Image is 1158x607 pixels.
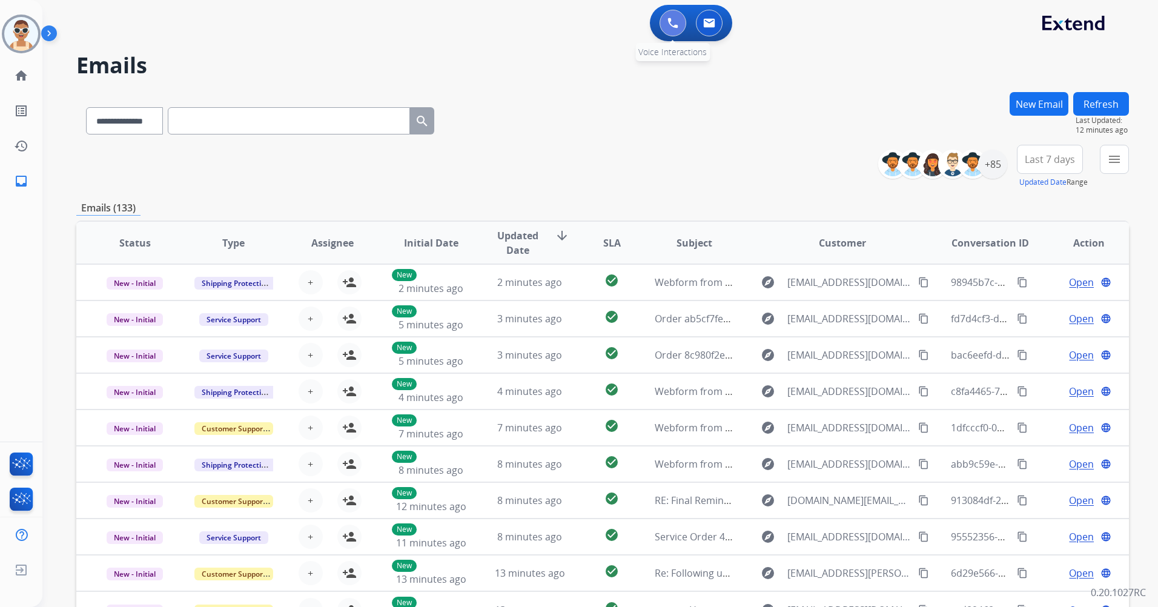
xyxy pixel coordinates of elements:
[761,493,775,508] mat-icon: explore
[1076,125,1129,135] span: 12 minutes ago
[1100,459,1111,469] mat-icon: language
[392,269,417,281] p: New
[107,277,163,290] span: New - Initial
[918,459,929,469] mat-icon: content_copy
[299,270,323,294] button: +
[14,174,28,188] mat-icon: inbox
[107,386,163,399] span: New - Initial
[308,275,313,290] span: +
[497,385,562,398] span: 4 minutes ago
[761,420,775,435] mat-icon: explore
[1017,313,1028,324] mat-icon: content_copy
[677,236,712,250] span: Subject
[342,384,357,399] mat-icon: person_add
[604,310,619,324] mat-icon: check_circle
[951,494,1134,507] span: 913084df-2431-43da-9e44-00af95e37d1c
[396,572,466,586] span: 13 minutes ago
[299,525,323,549] button: +
[342,529,357,544] mat-icon: person_add
[299,416,323,440] button: +
[1091,585,1146,600] p: 0.20.1027RC
[655,348,867,362] span: Order 8c980f2e-17c2-4079-b7a8-c846d41c1c19
[399,354,463,368] span: 5 minutes ago
[1010,92,1068,116] button: New Email
[1017,459,1028,469] mat-icon: content_copy
[761,384,775,399] mat-icon: explore
[14,139,28,153] mat-icon: history
[1017,495,1028,506] mat-icon: content_copy
[194,386,277,399] span: Shipping Protection
[787,420,912,435] span: [EMAIL_ADDRESS][DOMAIN_NAME]
[951,421,1132,434] span: 1dfcccf0-00ae-43ac-82de-3892b311257a
[1073,92,1129,116] button: Refresh
[491,228,545,257] span: Updated Date
[787,311,912,326] span: [EMAIL_ADDRESS][DOMAIN_NAME]
[761,457,775,471] mat-icon: explore
[787,529,912,544] span: [EMAIL_ADDRESS][DOMAIN_NAME]
[396,500,466,513] span: 12 minutes ago
[951,530,1136,543] span: 95552356-d371-4a38-8d7a-9c322660b5f0
[497,530,562,543] span: 8 minutes ago
[1019,177,1067,187] button: Updated Date
[299,307,323,331] button: +
[396,536,466,549] span: 11 minutes ago
[399,391,463,404] span: 4 minutes ago
[194,422,273,435] span: Customer Support
[1017,350,1028,360] mat-icon: content_copy
[655,494,966,507] span: RE: Final Reminder! Send in your product to proceed with your claim
[787,457,912,471] span: [EMAIL_ADDRESS][DOMAIN_NAME]
[107,459,163,471] span: New - Initial
[399,318,463,331] span: 5 minutes ago
[1100,495,1111,506] mat-icon: language
[655,312,862,325] span: Order ab5cf7fe-9df5-4f23-9e0a-71710a6226b1
[342,566,357,580] mat-icon: person_add
[1019,177,1088,187] span: Range
[951,457,1136,471] span: abb9c59e-e943-45e1-8f43-16ba44e98a99
[342,420,357,435] mat-icon: person_add
[14,104,28,118] mat-icon: list_alt
[1069,311,1094,326] span: Open
[199,531,268,544] span: Service Support
[495,566,565,580] span: 13 minutes ago
[194,495,273,508] span: Customer Support
[761,348,775,362] mat-icon: explore
[951,385,1136,398] span: c8fa4465-7edf-469b-90b7-d2ba576d2026
[918,277,929,288] mat-icon: content_copy
[819,236,866,250] span: Customer
[399,282,463,295] span: 2 minutes ago
[1069,384,1094,399] span: Open
[787,566,912,580] span: [EMAIL_ADDRESS][PERSON_NAME][DOMAIN_NAME]
[951,312,1134,325] span: fd7d4cf3-d18c-4651-8a40-b1a3040be717
[392,305,417,317] p: New
[497,276,562,289] span: 2 minutes ago
[1017,145,1083,174] button: Last 7 days
[107,350,163,362] span: New - Initial
[918,531,929,542] mat-icon: content_copy
[1030,222,1129,264] th: Action
[76,53,1129,78] h2: Emails
[1025,157,1075,162] span: Last 7 days
[497,421,562,434] span: 7 minutes ago
[1017,386,1028,397] mat-icon: content_copy
[1100,531,1111,542] mat-icon: language
[787,275,912,290] span: [EMAIL_ADDRESS][DOMAIN_NAME]
[299,561,323,585] button: +
[1100,386,1111,397] mat-icon: language
[342,457,357,471] mat-icon: person_add
[918,313,929,324] mat-icon: content_copy
[497,312,562,325] span: 3 minutes ago
[604,564,619,579] mat-icon: check_circle
[655,530,996,543] span: Service Order 48591bc5-0f6e-4e73-8303-422ddb85c947 Booked with Velofix
[199,313,268,326] span: Service Support
[555,228,569,243] mat-icon: arrow_downward
[1069,420,1094,435] span: Open
[308,420,313,435] span: +
[299,379,323,403] button: +
[342,348,357,362] mat-icon: person_add
[308,384,313,399] span: +
[1017,277,1028,288] mat-icon: content_copy
[1100,277,1111,288] mat-icon: language
[761,566,775,580] mat-icon: explore
[194,568,273,580] span: Customer Support
[342,275,357,290] mat-icon: person_add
